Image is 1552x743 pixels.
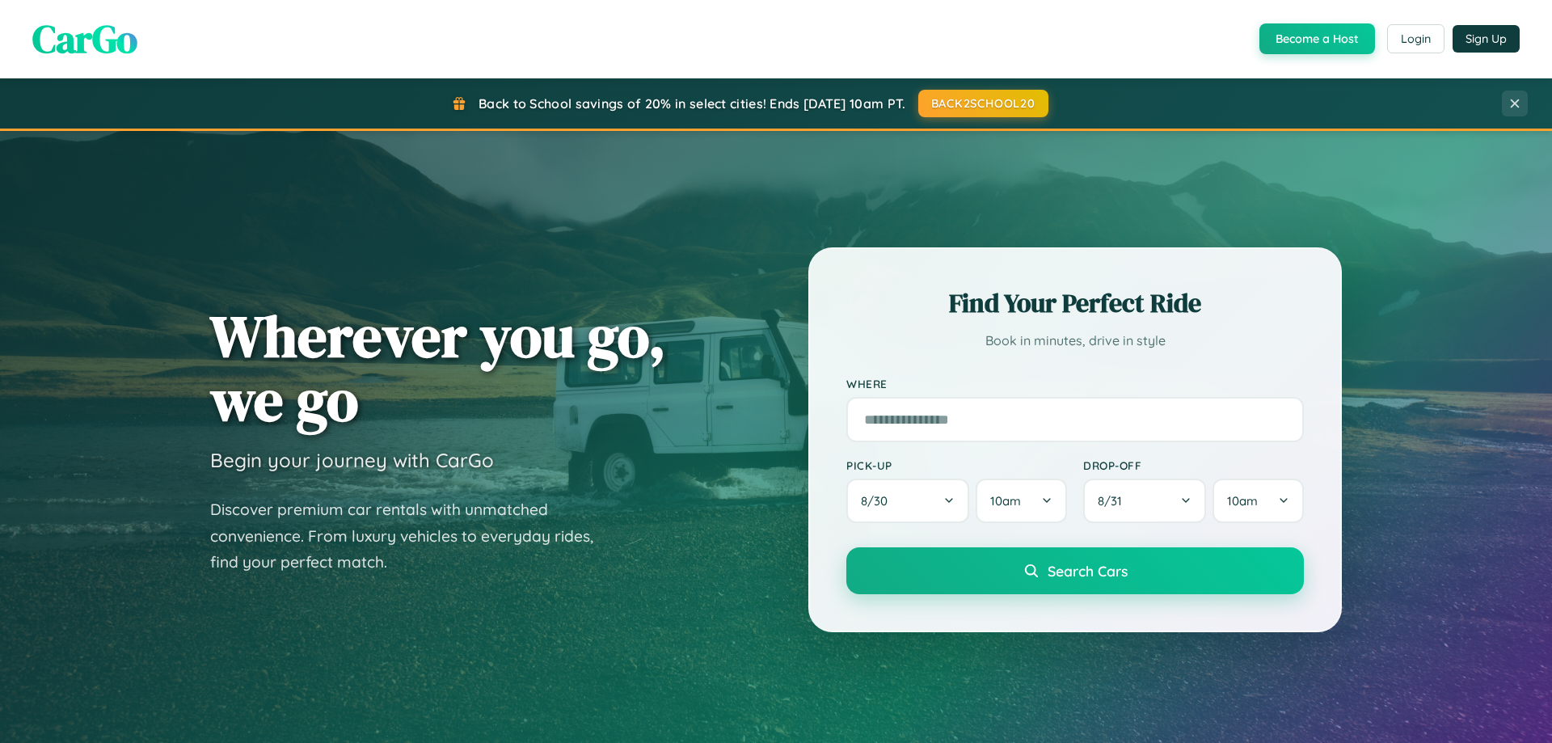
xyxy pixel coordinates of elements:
button: BACK2SCHOOL20 [918,90,1048,117]
span: 8 / 30 [861,493,896,509]
label: Where [846,377,1304,390]
button: 10am [1212,479,1304,523]
h1: Wherever you go, we go [210,304,666,432]
button: Become a Host [1259,23,1375,54]
span: 10am [990,493,1021,509]
span: Search Cars [1048,562,1128,580]
label: Drop-off [1083,458,1304,472]
button: 8/30 [846,479,969,523]
h3: Begin your journey with CarGo [210,448,494,472]
button: 8/31 [1083,479,1206,523]
p: Discover premium car rentals with unmatched convenience. From luxury vehicles to everyday rides, ... [210,496,614,576]
p: Book in minutes, drive in style [846,329,1304,353]
button: 10am [976,479,1067,523]
span: CarGo [32,12,137,65]
span: Back to School savings of 20% in select cities! Ends [DATE] 10am PT. [479,95,905,112]
button: Search Cars [846,547,1304,594]
button: Sign Up [1453,25,1520,53]
span: 10am [1227,493,1258,509]
h2: Find Your Perfect Ride [846,285,1304,321]
button: Login [1387,24,1444,53]
span: 8 / 31 [1098,493,1130,509]
label: Pick-up [846,458,1067,472]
